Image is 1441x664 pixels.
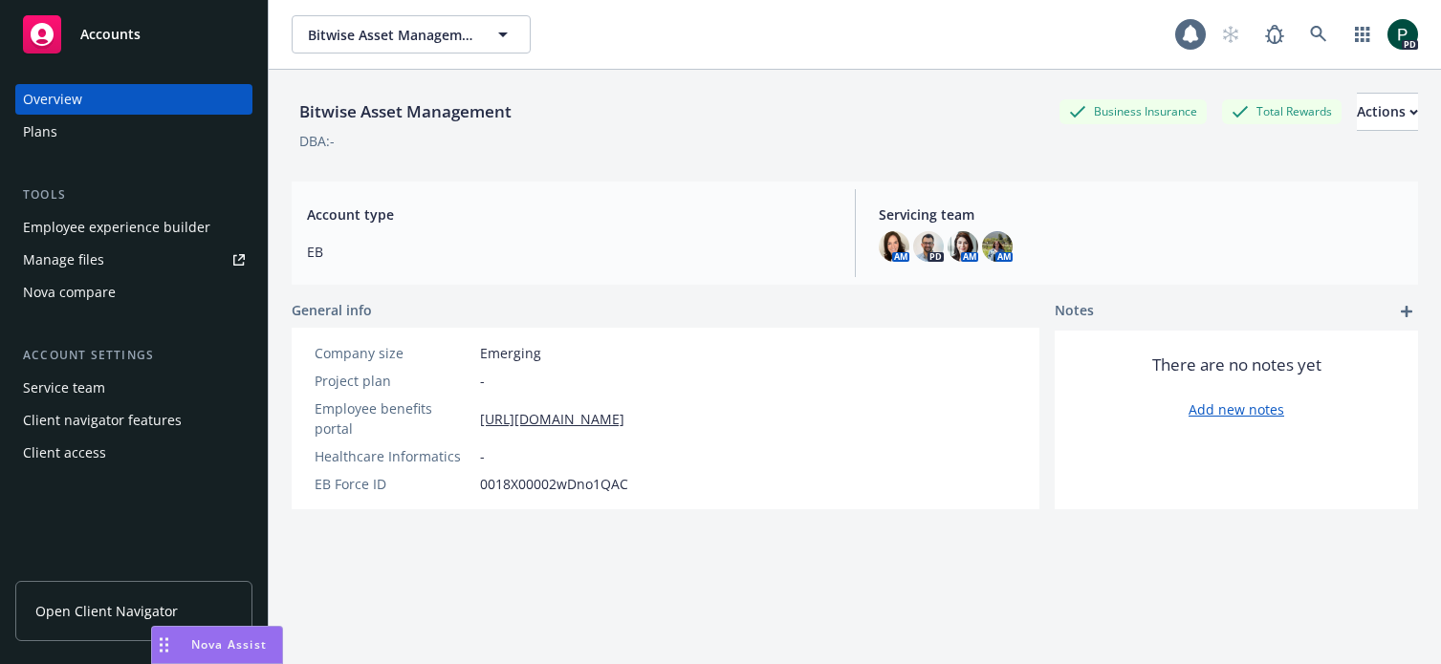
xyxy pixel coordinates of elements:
[15,84,252,115] a: Overview
[913,231,944,262] img: photo
[292,300,372,320] span: General info
[23,405,182,436] div: Client navigator features
[15,245,252,275] a: Manage files
[1343,15,1382,54] a: Switch app
[35,601,178,621] span: Open Client Navigator
[948,231,978,262] img: photo
[1357,93,1418,131] button: Actions
[308,25,473,45] span: Bitwise Asset Management
[315,474,472,494] div: EB Force ID
[299,131,335,151] div: DBA: -
[23,438,106,468] div: Client access
[15,117,252,147] a: Plans
[315,371,472,391] div: Project plan
[15,277,252,308] a: Nova compare
[23,117,57,147] div: Plans
[152,627,176,663] div: Drag to move
[23,245,104,275] div: Manage files
[1255,15,1294,54] a: Report a Bug
[315,446,472,466] div: Healthcare Informatics
[15,346,252,365] div: Account settings
[15,8,252,61] a: Accounts
[879,204,1404,225] span: Servicing team
[15,438,252,468] a: Client access
[1222,99,1342,123] div: Total Rewards
[1395,300,1418,323] a: add
[151,626,283,664] button: Nova Assist
[1357,94,1418,130] div: Actions
[15,185,252,204] div: Tools
[15,373,252,403] a: Service team
[292,15,531,54] button: Bitwise Asset Management
[480,474,628,494] span: 0018X00002wDno1QAC
[307,204,832,225] span: Account type
[1055,300,1094,323] span: Notes
[1152,353,1321,376] span: There are no notes yet
[315,343,472,363] div: Company size
[879,231,909,262] img: photo
[307,242,832,262] span: EB
[315,398,472,439] div: Employee benefits portal
[1299,15,1338,54] a: Search
[480,446,485,466] span: -
[1212,15,1250,54] a: Start snowing
[15,405,252,436] a: Client navigator features
[23,277,116,308] div: Nova compare
[23,212,210,243] div: Employee experience builder
[480,371,485,391] span: -
[23,373,105,403] div: Service team
[982,231,1013,262] img: photo
[480,409,624,429] a: [URL][DOMAIN_NAME]
[15,212,252,243] a: Employee experience builder
[292,99,519,124] div: Bitwise Asset Management
[1189,399,1284,419] a: Add new notes
[480,343,541,363] span: Emerging
[1387,19,1418,50] img: photo
[191,636,267,653] span: Nova Assist
[1059,99,1207,123] div: Business Insurance
[80,27,141,42] span: Accounts
[23,84,82,115] div: Overview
